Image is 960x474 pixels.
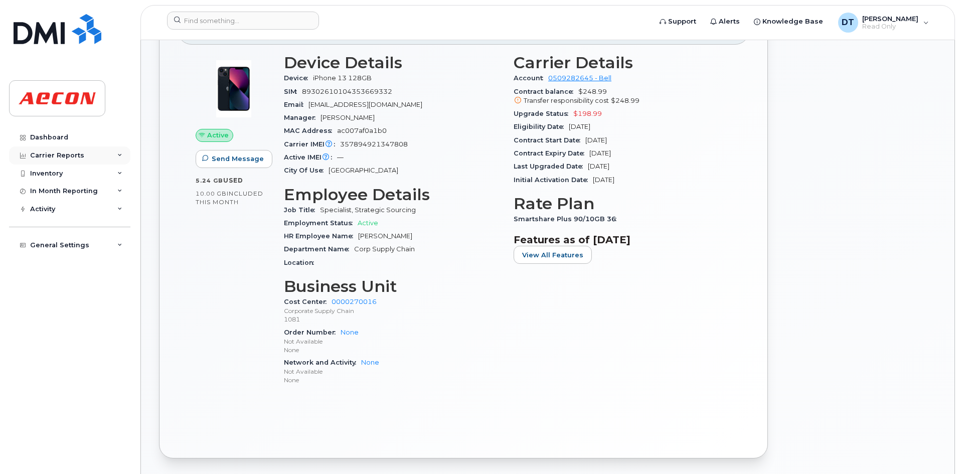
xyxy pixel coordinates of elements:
[284,101,308,108] span: Email
[668,17,696,27] span: Support
[842,17,854,29] span: DT
[284,114,321,121] span: Manager
[284,376,502,384] p: None
[284,219,358,227] span: Employment Status
[514,195,731,213] h3: Rate Plan
[358,219,378,227] span: Active
[514,74,548,82] span: Account
[284,232,358,240] span: HR Employee Name
[514,234,731,246] h3: Features as of [DATE]
[167,12,319,30] input: Find something...
[514,246,592,264] button: View All Features
[284,259,319,266] span: Location
[284,186,502,204] h3: Employee Details
[207,130,229,140] span: Active
[653,12,703,32] a: Support
[522,250,583,260] span: View All Features
[196,190,227,197] span: 10.00 GB
[354,245,415,253] span: Corp Supply Chain
[719,17,740,27] span: Alerts
[514,110,573,117] span: Upgrade Status
[302,88,392,95] span: 89302610104353669332
[284,359,361,366] span: Network and Activity
[341,329,359,336] a: None
[747,12,830,32] a: Knowledge Base
[284,306,502,315] p: Corporate Supply Chain
[284,54,502,72] h3: Device Details
[284,245,354,253] span: Department Name
[223,177,243,184] span: used
[569,123,590,130] span: [DATE]
[514,88,731,106] span: $248.99
[524,97,609,104] span: Transfer responsibility cost
[831,13,936,33] div: Diana Tarango
[573,110,602,117] span: $198.99
[703,12,747,32] a: Alerts
[548,74,611,82] a: 0509282645 - Bell
[514,163,588,170] span: Last Upgraded Date
[284,346,502,354] p: None
[284,74,313,82] span: Device
[589,149,611,157] span: [DATE]
[284,329,341,336] span: Order Number
[284,206,320,214] span: Job Title
[514,54,731,72] h3: Carrier Details
[320,206,416,214] span: Specialist, Strategic Sourcing
[514,88,578,95] span: Contract balance
[514,123,569,130] span: Eligibility Date
[588,163,609,170] span: [DATE]
[332,298,377,305] a: 0000270016
[514,149,589,157] span: Contract Expiry Date
[196,190,263,206] span: included this month
[204,59,264,119] img: image20231002-3703462-1ig824h.jpeg
[284,167,329,174] span: City Of Use
[284,88,302,95] span: SIM
[337,153,344,161] span: —
[284,367,502,376] p: Not Available
[284,140,340,148] span: Carrier IMEI
[196,150,272,168] button: Send Message
[593,176,614,184] span: [DATE]
[196,177,223,184] span: 5.24 GB
[340,140,408,148] span: 357894921347808
[321,114,375,121] span: [PERSON_NAME]
[862,23,918,31] span: Read Only
[284,315,502,324] p: 1081
[337,127,387,134] span: ac007af0a1b0
[862,15,918,23] span: [PERSON_NAME]
[514,176,593,184] span: Initial Activation Date
[308,101,422,108] span: [EMAIL_ADDRESS][DOMAIN_NAME]
[284,337,502,346] p: Not Available
[611,97,639,104] span: $248.99
[358,232,412,240] span: [PERSON_NAME]
[762,17,823,27] span: Knowledge Base
[313,74,372,82] span: iPhone 13 128GB
[585,136,607,144] span: [DATE]
[361,359,379,366] a: None
[212,154,264,164] span: Send Message
[514,215,621,223] span: Smartshare Plus 90/10GB 36
[284,127,337,134] span: MAC Address
[514,136,585,144] span: Contract Start Date
[284,153,337,161] span: Active IMEI
[329,167,398,174] span: [GEOGRAPHIC_DATA]
[284,277,502,295] h3: Business Unit
[284,298,332,305] span: Cost Center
